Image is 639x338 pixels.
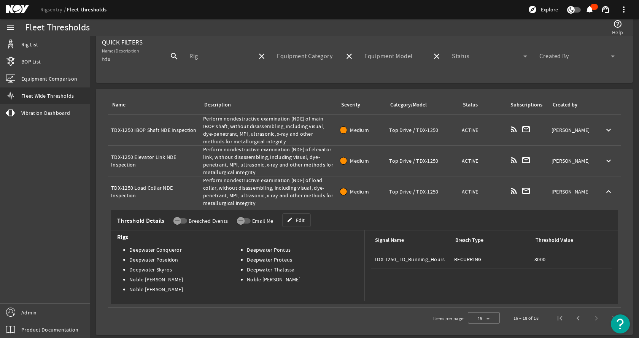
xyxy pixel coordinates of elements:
div: Severity [341,101,360,109]
mat-icon: close [432,52,441,61]
a: Rigsentry [40,6,67,13]
span: Quick Filters [102,38,143,46]
mat-icon: explore [528,5,537,14]
div: ACTIVE [462,188,503,195]
li: Deepwater Thalassa [247,266,364,273]
a: Fleet-thresholds [67,6,106,13]
div: Severity [340,101,380,109]
mat-label: Name/Description [102,48,139,54]
mat-icon: close [257,52,266,61]
span: Vibration Dashboard [21,109,70,117]
li: Noble [PERSON_NAME] [129,286,247,293]
li: Noble [PERSON_NAME] [129,276,247,283]
div: Top Drive / TDX-1250 [389,157,456,165]
button: Open Resource Center [611,314,630,333]
div: Name [111,101,194,109]
mat-icon: help_outline [613,19,622,29]
button: more_vert [615,0,633,19]
div: Perform nondestructive examination (NDE) of elevator link, without disassembling, including visua... [203,146,334,176]
div: Description [204,101,231,109]
div: ACTIVE [462,157,503,165]
mat-icon: vibration [6,108,15,117]
div: TDX-1250 Elevator Link NDE Inspection [111,153,197,168]
mat-icon: mail_outline [521,125,531,134]
div: RECURRING [454,255,528,263]
div: [PERSON_NAME] [552,157,593,165]
mat-icon: rss_feed [509,156,518,165]
span: Product Documentation [21,326,78,333]
div: Signal Name [375,236,404,244]
div: Perform nondestructive examination (NDE) of main IBOP shaft, without disassembling, including vis... [203,115,334,145]
span: Help [612,29,623,36]
div: Created by [553,101,577,109]
span: Rigs [114,233,364,241]
div: Top Drive / TDX-1250 [389,188,456,195]
div: 3000 [534,255,609,263]
div: Top Drive / TDX-1250 [389,126,456,134]
div: [PERSON_NAME] [552,188,593,195]
mat-icon: edit [287,217,293,223]
div: Subscriptions [510,101,542,109]
button: Explore [525,3,561,16]
span: Admin [21,309,37,316]
mat-icon: rss_feed [509,125,518,134]
li: Deepwater Skyros [129,266,247,273]
div: TDX-1250_TD_Running_Hours [374,255,448,263]
li: Deepwater Pontus [247,246,364,253]
span: Threshold Details [114,217,164,225]
div: [PERSON_NAME] [552,126,593,134]
div: Status [463,101,478,109]
mat-icon: menu [6,23,15,32]
li: Deepwater Poseidon [129,256,247,263]
mat-icon: support_agent [601,5,610,14]
div: Breach Type [455,236,483,244]
mat-label: Equipment Model [364,52,413,60]
div: Category/Model [390,101,427,109]
mat-icon: notifications [585,5,594,14]
div: 16 – 18 of 18 [513,314,539,322]
li: Noble [PERSON_NAME] [247,276,364,283]
mat-label: Rig [189,52,198,60]
mat-icon: keyboard_arrow_down [604,125,613,135]
span: Medium [350,157,369,164]
mat-icon: search [165,52,183,61]
span: Edit [296,216,305,224]
span: Medium [350,127,369,133]
button: First page [551,309,569,327]
div: Perform nondestructive examination (NDE) of load collar, without disassembling, including visual,... [203,176,334,207]
li: Deepwater Conqueror [129,246,247,253]
mat-label: Created By [539,52,569,60]
li: Deepwater Proteus [247,256,364,263]
mat-icon: keyboard_arrow_up [604,187,613,196]
span: Rig List [21,41,38,48]
mat-label: Status [452,52,469,60]
button: Previous page [569,309,587,327]
label: Email Me [251,217,273,225]
div: Fleet Thresholds [25,24,90,32]
mat-icon: mail_outline [521,186,531,195]
mat-icon: close [345,52,354,61]
div: TDX-1250 IBOP Shaft NDE Inspection [111,126,197,134]
div: TDX-1250 Load Collar NDE Inspection [111,184,197,199]
span: Explore [541,6,558,13]
mat-icon: keyboard_arrow_down [604,156,613,165]
div: Items per page: [433,315,465,322]
div: ACTIVE [462,126,503,134]
mat-icon: mail_outline [521,156,531,165]
div: Threshold Value [536,236,573,244]
label: Breached Events [187,217,228,225]
mat-icon: rss_feed [509,186,518,195]
span: BOP List [21,58,41,65]
a: Edit [282,213,311,227]
span: Medium [350,188,369,195]
span: Fleet Wide Thresholds [21,92,74,100]
mat-label: Equipment Category [277,52,332,60]
span: Equipment Comparison [21,75,77,83]
div: Name [112,101,126,109]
